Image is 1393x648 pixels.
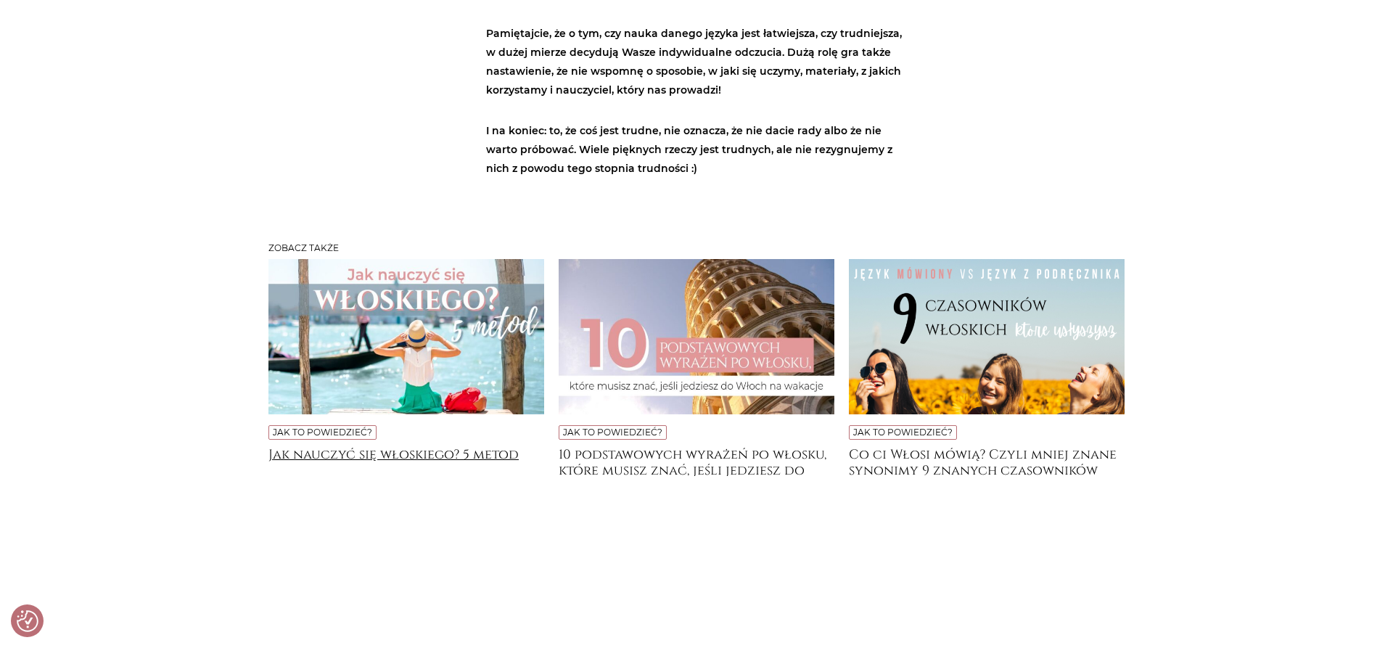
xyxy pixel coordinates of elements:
a: Jak to powiedzieć? [853,427,953,438]
strong: Pamiętajcie, że o tym, czy nauka danego języka jest łatwiejsza, czy trudniejsza, w dużej mierze d... [486,27,902,97]
h3: Zobacz także [268,243,1125,253]
a: Jak to powiedzieć? [563,427,662,438]
img: Revisit consent button [17,610,38,632]
a: Jak nauczyć się włoskiego? 5 metod [268,447,544,476]
strong: I na koniec: to, że coś jest trudne, nie oznacza, że nie dacie rady albo że nie warto próbować. W... [486,124,892,175]
button: Preferencje co do zgód [17,610,38,632]
a: Co ci Włosi mówią? Czyli mniej znane synonimy 9 znanych czasowników [849,447,1125,476]
a: 10 podstawowych wyrażeń po włosku, które musisz znać, jeśli jedziesz do [GEOGRAPHIC_DATA] na wakacje [559,447,834,476]
a: Jak to powiedzieć? [273,427,372,438]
